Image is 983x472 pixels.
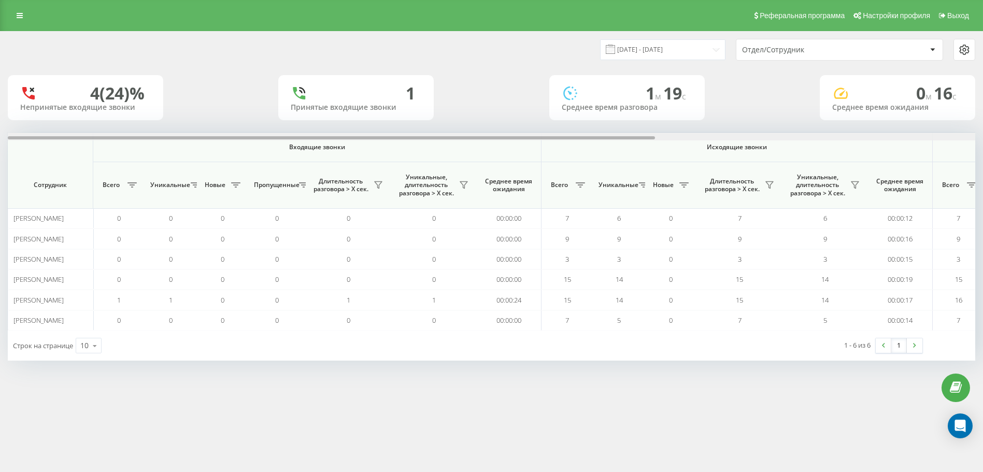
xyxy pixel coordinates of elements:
span: Новые [650,181,676,189]
span: 0 [118,316,121,325]
span: 0 [169,234,173,244]
span: 6 [823,213,827,223]
span: c [952,91,957,102]
span: м [925,91,934,102]
span: Сотрудник [17,181,84,189]
span: 0 [118,254,121,264]
div: 10 [80,340,89,351]
td: 00:00:24 [477,290,542,310]
span: Уникальные, длительность разговора > Х сек. [788,173,847,197]
span: 0 [221,275,225,284]
span: 9 [823,234,827,244]
span: Уникальные, длительность разговора > Х сек. [396,173,456,197]
span: 0 [432,234,436,244]
div: Отдел/Сотрудник [742,46,866,54]
span: 0 [221,213,225,223]
span: 0 [347,254,350,264]
span: Новые [202,181,228,189]
span: 0 [276,213,279,223]
span: 16 [955,295,962,305]
span: 0 [169,316,173,325]
span: 15 [736,275,744,284]
span: 7 [566,316,569,325]
span: Всего [98,181,124,189]
span: 0 [276,234,279,244]
span: 3 [823,254,827,264]
span: Среднее время ожидания [876,177,924,193]
span: 0 [432,275,436,284]
td: 00:00:16 [868,228,933,249]
span: Исходящие звонки [566,143,908,151]
span: 15 [955,275,962,284]
span: Всего [938,181,964,189]
span: 19 [663,82,686,104]
span: 14 [616,275,623,284]
span: 14 [616,295,623,305]
span: 14 [822,295,829,305]
span: Строк на странице [13,341,73,350]
span: 1 [432,295,436,305]
span: Всего [547,181,573,189]
td: 00:00:12 [868,208,933,228]
span: 0 [347,213,350,223]
div: Среднее время ожидания [832,103,963,112]
span: Уникальные [599,181,636,189]
span: 3 [566,254,569,264]
span: 0 [347,234,350,244]
div: Принятые входящие звонки [291,103,421,112]
span: 1 [347,295,350,305]
span: 15 [564,275,571,284]
span: 0 [347,275,350,284]
span: 1 [118,295,121,305]
a: 1 [891,338,907,353]
span: 0 [669,213,673,223]
td: 00:00:00 [477,228,542,249]
span: 0 [669,295,673,305]
span: 3 [618,254,621,264]
div: Open Intercom Messenger [948,413,973,438]
span: 0 [432,316,436,325]
div: 1 [406,83,415,103]
td: 00:00:15 [868,249,933,269]
span: Входящие звонки [120,143,514,151]
td: 00:00:00 [477,249,542,269]
span: м [655,91,663,102]
span: 5 [823,316,827,325]
span: 5 [618,316,621,325]
td: 00:00:00 [477,310,542,331]
span: Настройки профиля [863,11,930,20]
span: 9 [738,234,742,244]
span: 0 [221,295,225,305]
span: 0 [669,234,673,244]
span: 3 [957,254,961,264]
span: 6 [618,213,621,223]
span: 0 [916,82,934,104]
span: 0 [169,213,173,223]
span: 0 [347,316,350,325]
span: 9 [566,234,569,244]
span: [PERSON_NAME] [13,213,64,223]
span: Реферальная программа [760,11,845,20]
span: 0 [276,295,279,305]
div: Непринятые входящие звонки [20,103,151,112]
span: 0 [669,316,673,325]
span: 7 [957,316,961,325]
span: 0 [276,316,279,325]
span: 0 [118,275,121,284]
span: 1 [646,82,663,104]
span: 7 [738,316,742,325]
span: Уникальные [150,181,188,189]
span: [PERSON_NAME] [13,234,64,244]
span: 0 [118,213,121,223]
span: 0 [669,254,673,264]
span: 0 [118,234,121,244]
span: 0 [669,275,673,284]
span: 16 [934,82,957,104]
span: 15 [564,295,571,305]
span: 0 [432,213,436,223]
span: Пропущенные [254,181,296,189]
span: c [682,91,686,102]
span: 0 [276,254,279,264]
td: 00:00:00 [477,208,542,228]
span: 7 [566,213,569,223]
